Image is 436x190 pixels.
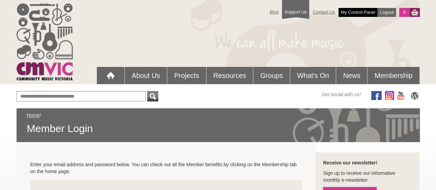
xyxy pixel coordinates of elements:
[125,67,167,84] a: About Us
[377,8,396,17] a: Logout
[27,112,40,118] a: Home
[409,91,420,100] img: CMVic Blog
[323,170,412,183] p: Sign up to receive our informative monthly e-newsletter.
[385,91,394,100] img: icon-instagram.png
[290,67,336,84] a: What's On
[167,67,206,84] a: Projects
[206,67,253,84] a: Resources
[338,8,378,17] a: My Control Panel
[266,6,282,18] a: Blog
[27,122,409,135] span: Member Login
[27,112,409,135] div: /
[323,160,377,166] strong: Receive our newsletter!
[399,8,409,17] a: 0
[322,91,361,98] span: Get social with us!
[336,67,367,84] a: News
[367,67,419,84] a: Membership
[309,6,338,18] a: Contact Us
[253,67,290,84] a: Groups
[30,161,303,175] p: Enter your email address and password below. You can check out all the Member benefits by clickin...
[17,3,73,80] img: cmvic_logo.png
